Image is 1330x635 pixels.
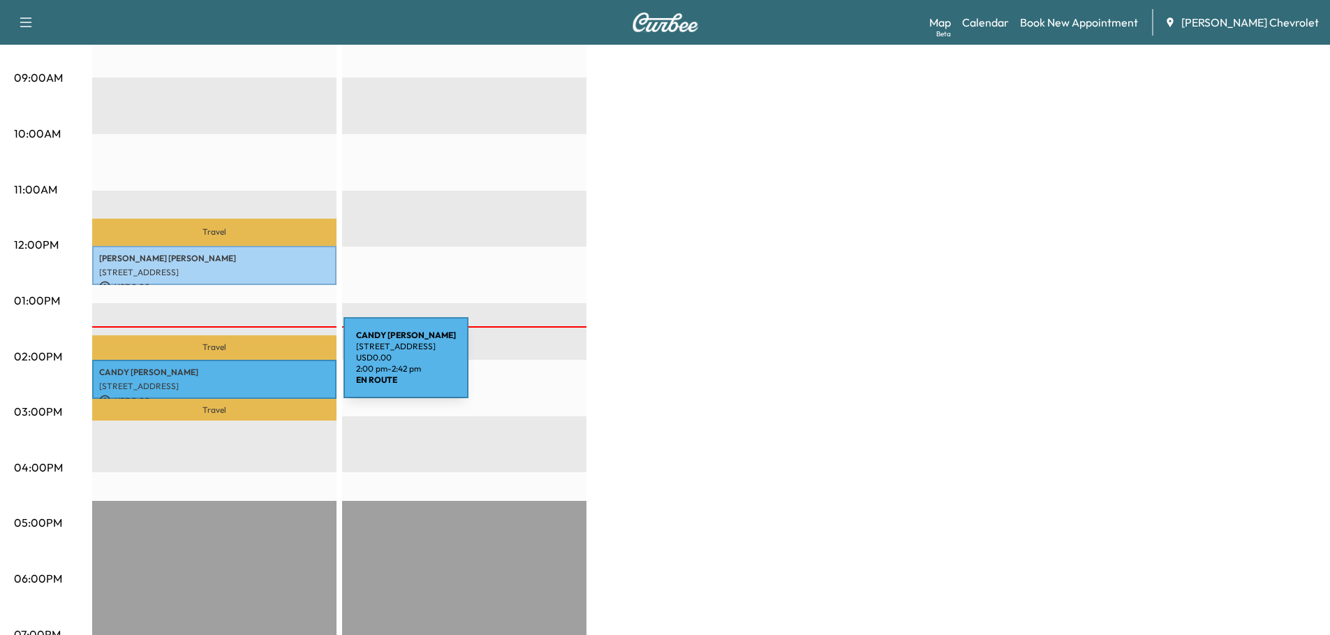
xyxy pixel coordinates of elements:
[99,253,330,264] p: [PERSON_NAME] [PERSON_NAME]
[14,403,62,420] p: 03:00PM
[92,399,337,421] p: Travel
[1181,14,1319,31] span: [PERSON_NAME] Chevrolet
[92,335,337,360] p: Travel
[14,236,59,253] p: 12:00PM
[1020,14,1138,31] a: Book New Appointment
[14,125,61,142] p: 10:00AM
[14,69,63,86] p: 09:00AM
[99,395,330,407] p: USD 0.00
[929,14,951,31] a: MapBeta
[99,367,330,378] p: CANDY [PERSON_NAME]
[14,570,62,587] p: 06:00PM
[99,267,330,278] p: [STREET_ADDRESS]
[14,459,63,476] p: 04:00PM
[936,29,951,39] div: Beta
[99,381,330,392] p: [STREET_ADDRESS]
[14,514,62,531] p: 05:00PM
[92,219,337,246] p: Travel
[14,292,60,309] p: 01:00PM
[14,348,62,365] p: 02:00PM
[14,181,57,198] p: 11:00AM
[99,281,330,293] p: USD 0.00
[632,13,699,32] img: Curbee Logo
[962,14,1009,31] a: Calendar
